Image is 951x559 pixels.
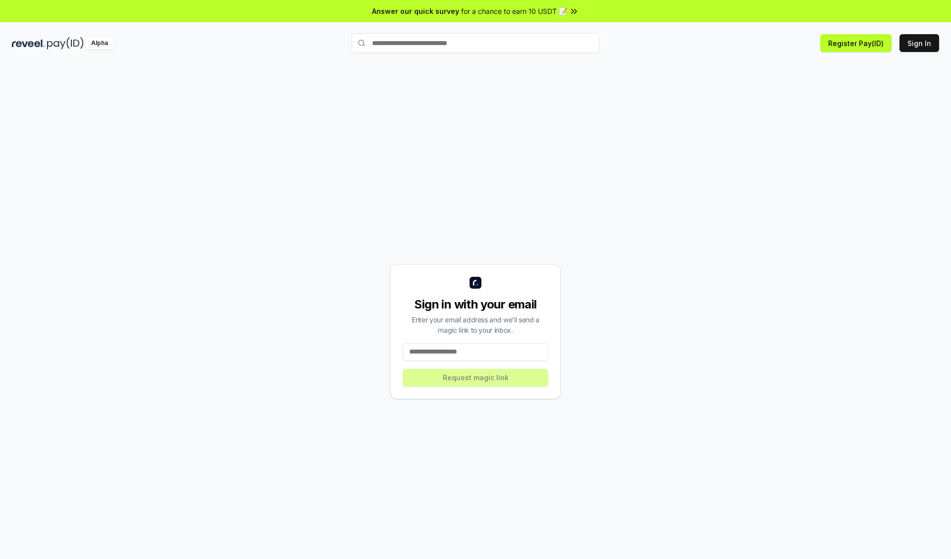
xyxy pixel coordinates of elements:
span: for a chance to earn 10 USDT 📝 [461,6,567,16]
div: Enter your email address and we’ll send a magic link to your inbox. [403,314,548,335]
button: Register Pay(ID) [820,34,892,52]
img: logo_small [470,277,481,289]
div: Alpha [86,37,113,50]
img: pay_id [47,37,84,50]
span: Answer our quick survey [372,6,459,16]
button: Sign In [899,34,939,52]
div: Sign in with your email [403,297,548,312]
img: reveel_dark [12,37,45,50]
